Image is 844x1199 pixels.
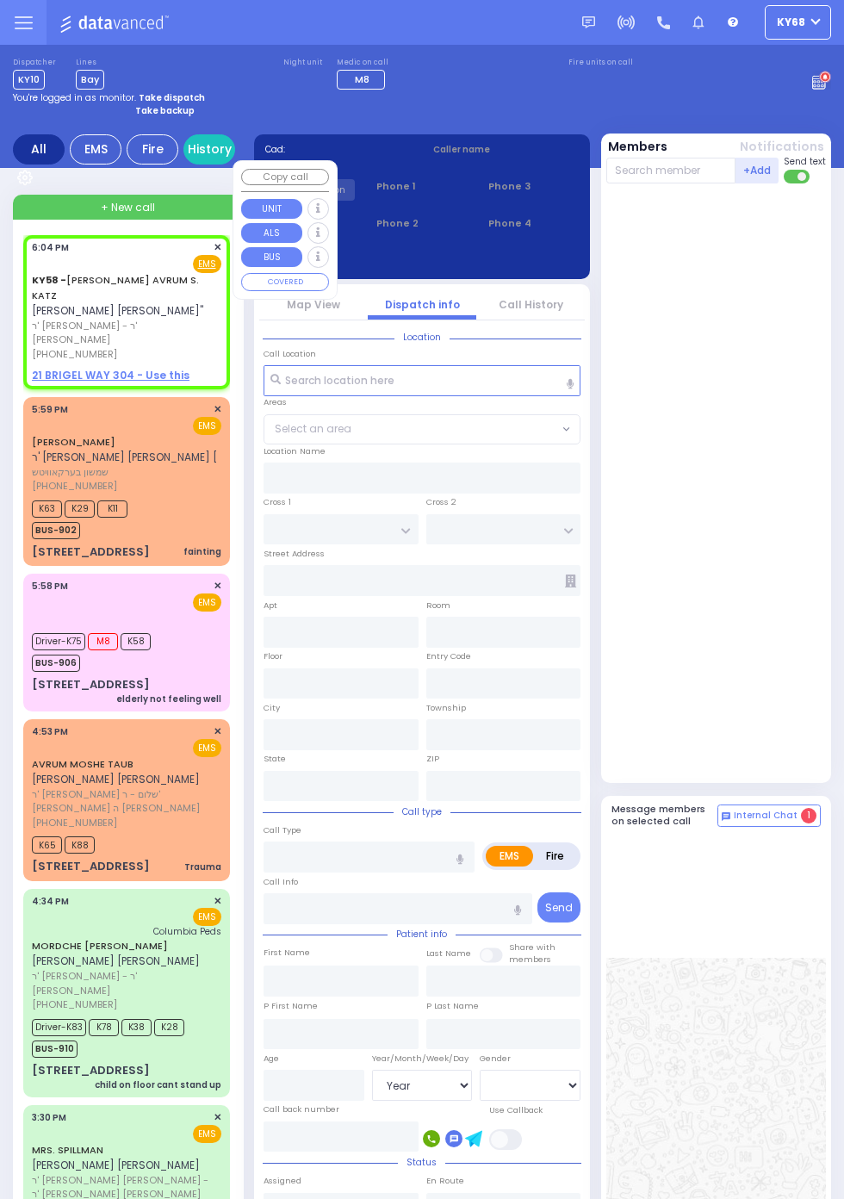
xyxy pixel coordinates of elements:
label: Apt [264,599,277,612]
a: MRS. SPILLMAN [32,1143,103,1157]
span: [PERSON_NAME] [PERSON_NAME]" [32,303,203,318]
span: 4:34 PM [32,895,69,908]
button: UNIT [241,199,302,219]
span: M8 [88,633,118,650]
a: MORDCHE [PERSON_NAME] [32,939,168,953]
label: Caller: [265,161,412,174]
span: Select an area [275,421,351,437]
span: ✕ [214,724,221,739]
span: EMS [193,593,221,612]
span: Call type [394,805,450,818]
span: ר' [PERSON_NAME] [PERSON_NAME] [PERSON_NAME] - ר' [PERSON_NAME] [32,450,400,464]
span: EMS [193,417,221,435]
label: Last Name [426,947,471,960]
label: Room [426,599,450,612]
label: Use Callback [489,1104,543,1116]
div: [STREET_ADDRESS] [32,1062,150,1079]
button: ALS [241,223,302,243]
small: Share with [509,941,555,953]
span: K29 [65,500,95,518]
span: K65 [32,836,62,854]
span: Phone 4 [488,216,579,231]
label: City [264,702,280,714]
span: KY10 [13,70,45,90]
span: [PHONE_NUMBER] [32,479,117,493]
label: Call Type [264,824,301,836]
span: K78 [89,1019,119,1036]
div: Trauma [184,860,221,873]
label: Night unit [283,58,322,68]
span: 4:53 PM [32,725,68,738]
span: You're logged in as monitor. [13,91,136,104]
span: EMS [193,1125,221,1143]
label: P Last Name [426,1000,479,1012]
u: 21 BRIGEL WAY 304 - Use this [32,368,189,382]
label: Dispatcher [13,58,56,68]
label: Call back number [264,1103,339,1115]
span: [PERSON_NAME] [PERSON_NAME] [32,1158,200,1172]
span: ✕ [214,894,221,909]
u: EMS [198,258,216,270]
span: members [509,954,551,965]
a: Map View [287,297,340,312]
button: Send [537,892,580,923]
span: [PERSON_NAME] [PERSON_NAME] [32,772,200,786]
span: Driver-K75 [32,633,85,650]
span: K28 [154,1019,184,1036]
label: Lines [76,58,104,68]
label: Turn off text [784,168,811,185]
button: Copy call [241,169,329,185]
span: BUS-902 [32,522,80,539]
span: ✕ [214,579,221,593]
label: Age [264,1053,279,1065]
button: BUS [241,247,302,267]
span: Phone 2 [376,216,467,231]
span: 5:59 PM [32,403,68,416]
span: M8 [355,72,369,86]
span: Internal Chat [734,810,797,822]
span: Driver-K83 [32,1019,86,1036]
a: Dispatch info [385,297,460,312]
div: elderly not feeling well [116,693,221,705]
button: Internal Chat 1 [717,805,821,827]
span: BUS-910 [32,1041,78,1058]
span: Status [398,1156,445,1169]
button: ky68 [765,5,831,40]
span: Phone 3 [488,179,579,194]
label: Cross 2 [426,496,456,508]
strong: Take dispatch [139,91,205,104]
span: + New call [101,200,155,215]
div: [STREET_ADDRESS] [32,676,150,693]
div: Fire [127,134,178,165]
span: K11 [97,500,127,518]
label: Last 3 location [265,252,423,265]
label: EMS [486,846,533,867]
input: Search member [606,158,736,183]
img: comment-alt.png [722,812,730,821]
div: All [13,134,65,165]
span: Send text [784,155,826,168]
a: History [183,134,235,165]
div: fainting [183,545,221,558]
label: Cad: [265,143,412,156]
span: Patient info [388,928,456,941]
span: ר' [PERSON_NAME] - ר' [PERSON_NAME] [32,969,216,997]
label: P First Name [264,1000,318,1012]
label: Gender [480,1053,511,1065]
span: ✕ [214,240,221,255]
span: ky68 [777,15,805,30]
span: K63 [32,500,62,518]
span: ר' [PERSON_NAME] - ר' [PERSON_NAME] [32,319,216,347]
label: Call Location [264,348,316,360]
span: [PHONE_NUMBER] [32,816,117,829]
span: ✕ [214,402,221,417]
label: Fire [532,846,578,867]
span: K88 [65,836,95,854]
h5: Message members on selected call [611,804,718,826]
span: Location [394,331,450,344]
span: K38 [121,1019,152,1036]
span: 3:30 PM [32,1111,66,1124]
label: Floor [264,650,282,662]
input: Search location here [264,365,580,396]
label: Street Address [264,548,325,560]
